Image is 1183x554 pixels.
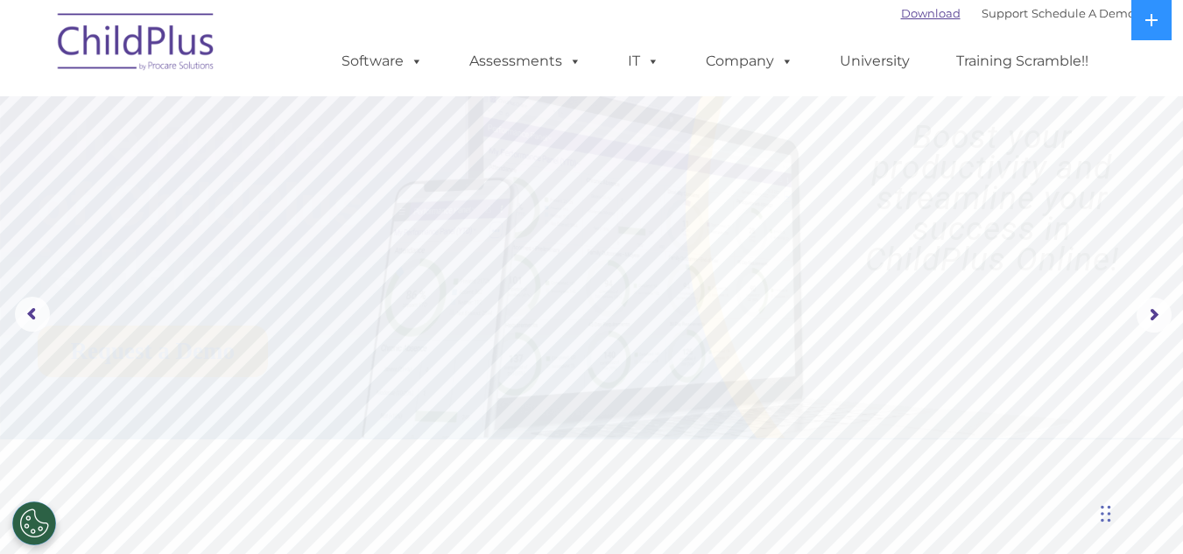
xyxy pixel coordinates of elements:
[901,6,1135,20] font: |
[49,1,224,88] img: ChildPlus by Procare Solutions
[12,501,56,545] button: Cookies Settings
[1032,6,1135,20] a: Schedule A Demo
[897,365,1183,554] iframe: Chat Widget
[610,44,677,79] a: IT
[452,44,599,79] a: Assessments
[901,6,961,20] a: Download
[822,44,927,79] a: University
[939,44,1106,79] a: Training Scramble!!
[982,6,1028,20] a: Support
[1101,487,1111,540] div: Drag
[324,44,440,79] a: Software
[688,44,811,79] a: Company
